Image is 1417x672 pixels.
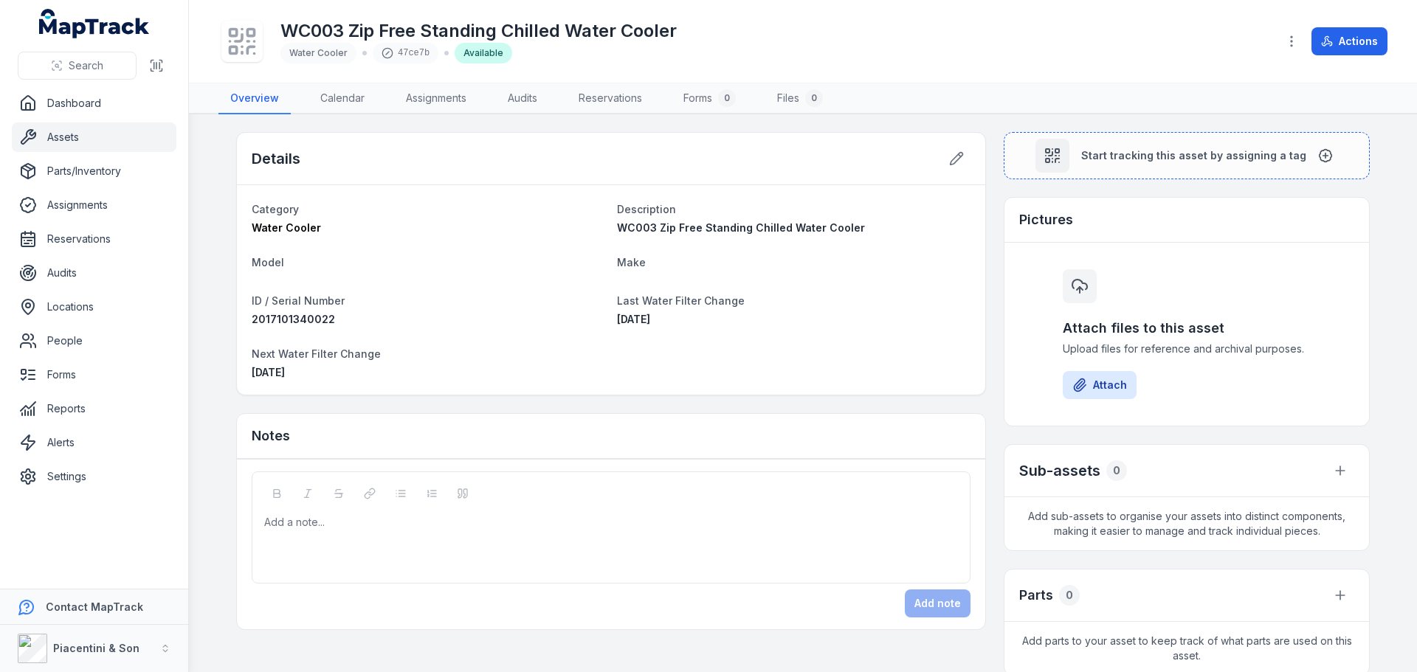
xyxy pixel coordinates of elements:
[718,89,736,107] div: 0
[252,366,285,378] time: 21/01/2026, 12:00:00 am
[373,43,438,63] div: 47ce7b
[252,347,381,360] span: Next Water Filter Change
[280,19,677,43] h1: WC003 Zip Free Standing Chilled Water Cooler
[1019,209,1073,230] h3: Pictures
[496,83,549,114] a: Audits
[12,156,176,186] a: Parts/Inventory
[252,203,299,215] span: Category
[308,83,376,114] a: Calendar
[252,313,335,325] span: 2017101340022
[1059,585,1080,606] div: 0
[12,394,176,423] a: Reports
[1063,318,1311,339] h3: Attach files to this asset
[1081,148,1306,163] span: Start tracking this asset by assigning a tag
[567,83,654,114] a: Reservations
[46,600,143,613] strong: Contact MapTrack
[805,89,823,107] div: 0
[1106,460,1127,481] div: 0
[617,294,745,307] span: Last Water Filter Change
[1019,460,1100,481] h2: Sub-assets
[617,203,676,215] span: Description
[53,642,139,654] strong: Piacentini & Son
[252,256,284,269] span: Model
[12,428,176,457] a: Alerts
[617,313,650,325] time: 24/01/2025, 12:00:00 am
[218,83,291,114] a: Overview
[1311,27,1387,55] button: Actions
[252,221,321,234] span: Water Cooler
[1019,585,1053,606] h3: Parts
[12,190,176,220] a: Assignments
[12,89,176,118] a: Dashboard
[39,9,150,38] a: MapTrack
[1004,497,1369,550] span: Add sub-assets to organise your assets into distinct components, making it easier to manage and t...
[12,360,176,389] a: Forms
[1004,132,1370,179] button: Start tracking this asset by assigning a tag
[252,148,300,169] h2: Details
[12,224,176,254] a: Reservations
[252,366,285,378] span: [DATE]
[12,292,176,322] a: Locations
[18,52,137,80] button: Search
[12,122,176,152] a: Assets
[617,256,646,269] span: Make
[12,326,176,356] a: People
[617,313,650,325] span: [DATE]
[394,83,478,114] a: Assignments
[252,426,290,446] h3: Notes
[289,47,348,58] span: Water Cooler
[252,294,345,307] span: ID / Serial Number
[1063,371,1137,399] button: Attach
[617,221,865,234] span: WC003 Zip Free Standing Chilled Water Cooler
[455,43,512,63] div: Available
[1063,342,1311,356] span: Upload files for reference and archival purposes.
[12,462,176,491] a: Settings
[12,258,176,288] a: Audits
[69,58,103,73] span: Search
[765,83,835,114] a: Files0
[672,83,748,114] a: Forms0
